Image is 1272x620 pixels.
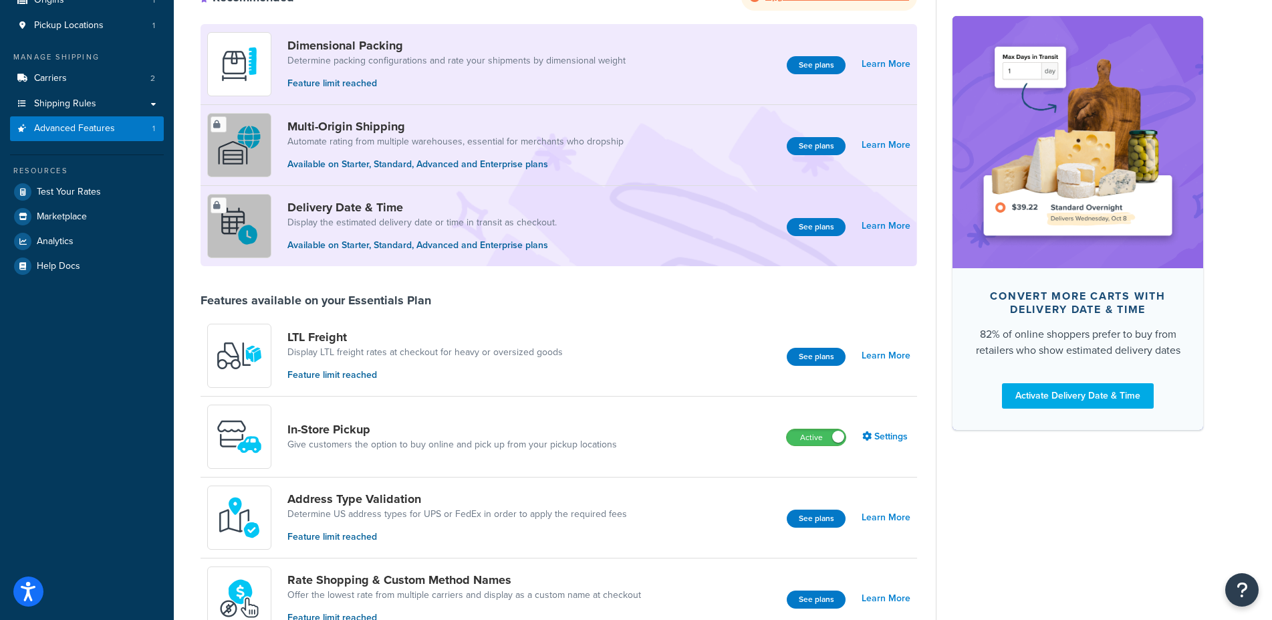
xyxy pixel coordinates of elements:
[287,368,563,383] p: Feature limit reached
[287,238,557,253] p: Available on Starter, Standard, Advanced and Enterprise plans
[216,494,263,541] img: kIG8fy0lQAAAABJRU5ErkJggg==
[287,508,627,521] a: Determine US address types for UPS or FedEx in order to apply the required fees
[216,41,263,88] img: DTVBYsAAAAAASUVORK5CYII=
[862,346,910,365] a: Learn More
[787,348,846,366] button: See plans
[10,116,164,141] li: Advanced Features
[287,346,563,359] a: Display LTL freight rates at checkout for heavy or oversized goods
[787,56,846,74] button: See plans
[34,98,96,110] span: Shipping Rules
[216,413,263,460] img: wfgcfpwTIucLEAAAAASUVORK5CYII=
[10,165,164,177] div: Resources
[1225,573,1259,607] button: Open Resource Center
[10,116,164,141] a: Advanced Features1
[10,229,164,253] a: Analytics
[862,136,910,154] a: Learn More
[10,92,164,116] a: Shipping Rules
[287,438,617,451] a: Give customers the option to buy online and pick up from your pickup locations
[34,20,104,31] span: Pickup Locations
[37,187,101,198] span: Test Your Rates
[34,73,67,84] span: Carriers
[287,200,557,215] a: Delivery Date & Time
[974,326,1182,358] div: 82% of online shoppers prefer to buy from retailers who show estimated delivery dates
[787,137,846,155] button: See plans
[1002,383,1154,408] a: Activate Delivery Date & Time
[37,261,80,272] span: Help Docs
[287,573,641,587] a: Rate Shopping & Custom Method Names
[287,330,563,344] a: LTL Freight
[862,427,910,446] a: Settings
[37,211,87,223] span: Marketplace
[287,422,617,437] a: In-Store Pickup
[287,38,626,53] a: Dimensional Packing
[201,293,431,308] div: Features available on your Essentials Plan
[10,51,164,63] div: Manage Shipping
[862,589,910,608] a: Learn More
[973,36,1183,247] img: feature-image-ddt-36eae7f7280da8017bfb280eaccd9c446f90b1fe08728e4019434db127062ab4.png
[287,54,626,68] a: Determine packing configurations and rate your shipments by dimensional weight
[787,591,846,609] button: See plans
[287,135,624,148] a: Automate rating from multiple warehouses, essential for merchants who dropship
[287,530,627,544] p: Feature limit reached
[10,180,164,204] a: Test Your Rates
[34,123,115,134] span: Advanced Features
[787,510,846,528] button: See plans
[287,76,626,91] p: Feature limit reached
[216,332,263,379] img: y79ZsPf0fXUFUhFXDzUgf+ktZg5F2+ohG75+v3d2s1D9TjoU8PiyCIluIjV41seZevKCRuEjTPPOKHJsQcmKCXGdfprl3L4q7...
[862,508,910,527] a: Learn More
[37,236,74,247] span: Analytics
[787,429,846,445] label: Active
[10,254,164,278] a: Help Docs
[974,289,1182,316] div: Convert more carts with delivery date & time
[10,13,164,38] li: Pickup Locations
[152,123,155,134] span: 1
[10,13,164,38] a: Pickup Locations1
[287,492,627,506] a: Address Type Validation
[862,55,910,74] a: Learn More
[150,73,155,84] span: 2
[287,119,624,134] a: Multi-Origin Shipping
[10,66,164,91] a: Carriers2
[287,157,624,172] p: Available on Starter, Standard, Advanced and Enterprise plans
[862,217,910,235] a: Learn More
[287,589,641,602] a: Offer the lowest rate from multiple carriers and display as a custom name at checkout
[287,216,557,229] a: Display the estimated delivery date or time in transit as checkout.
[152,20,155,31] span: 1
[10,205,164,229] a: Marketplace
[10,66,164,91] li: Carriers
[787,218,846,236] button: See plans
